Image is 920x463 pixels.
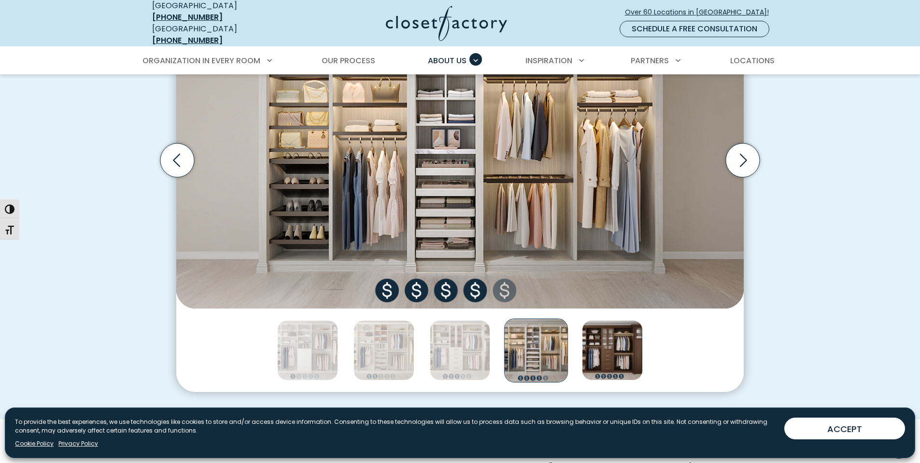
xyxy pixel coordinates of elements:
[277,320,338,381] img: Budget options at Closet Factory Tier 1
[176,13,744,308] img: Budget options at Closet Factory Tier 4
[386,6,507,41] img: Closet Factory Logo
[428,55,467,66] span: About Us
[15,418,777,435] p: To provide the best experiences, we use technologies like cookies to store and/or access device i...
[152,35,223,46] a: [PHONE_NUMBER]
[784,418,905,439] button: ACCEPT
[624,4,777,21] a: Over 60 Locations in [GEOGRAPHIC_DATA]!
[722,140,764,181] button: Next slide
[625,7,777,17] span: Over 60 Locations in [GEOGRAPHIC_DATA]!
[156,140,198,181] button: Previous slide
[136,47,785,74] nav: Primary Menu
[322,55,375,66] span: Our Process
[354,320,414,381] img: Budget options at Closet Factory Tier 2
[58,439,98,448] a: Privacy Policy
[15,439,54,448] a: Cookie Policy
[430,320,491,381] img: Budget options at Closet Factory Tier 3
[525,55,572,66] span: Inspiration
[142,55,260,66] span: Organization in Every Room
[582,320,643,381] img: Budget options at Closet Factory Tier 5
[504,318,568,382] img: Budget options at Closet Factory Tier 4
[730,55,775,66] span: Locations
[631,55,669,66] span: Partners
[152,23,292,46] div: [GEOGRAPHIC_DATA]
[152,12,223,23] a: [PHONE_NUMBER]
[620,21,769,37] a: Schedule a Free Consultation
